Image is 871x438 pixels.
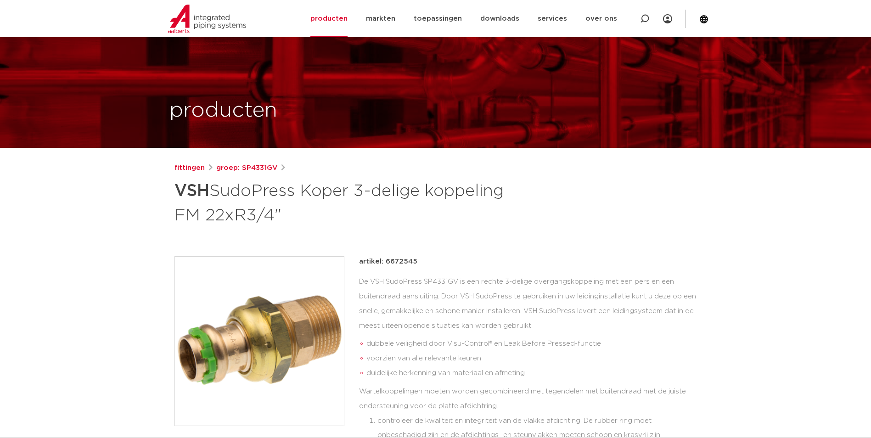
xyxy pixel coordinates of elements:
li: voorzien van alle relevante keuren [366,351,697,366]
h1: producten [169,96,277,125]
img: Product Image for VSH SudoPress Koper 3-delige koppeling FM 22xR3/4" [175,257,344,426]
li: duidelijke herkenning van materiaal en afmeting [366,366,697,381]
a: fittingen [174,163,205,174]
a: groep: SP4331GV [216,163,277,174]
h1: SudoPress Koper 3-delige koppeling FM 22xR3/4" [174,177,519,227]
strong: VSH [174,183,209,199]
li: dubbele veiligheid door Visu-Control® en Leak Before Pressed-functie [366,337,697,351]
p: artikel: 6672545 [359,256,417,267]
